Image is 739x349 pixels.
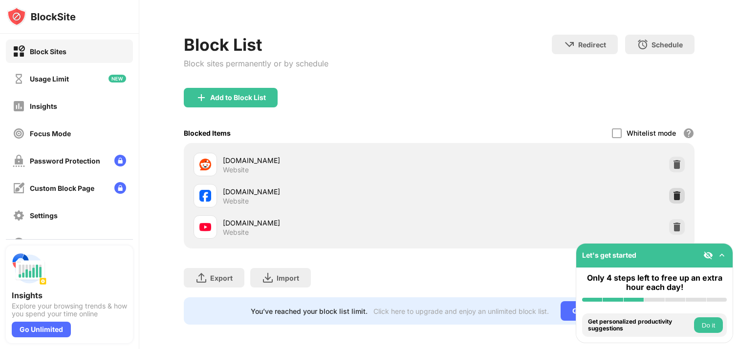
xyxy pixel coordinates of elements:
[373,307,549,315] div: Click here to upgrade and enjoy an unlimited block list.
[30,129,71,138] div: Focus Mode
[210,94,266,102] div: Add to Block List
[184,35,328,55] div: Block List
[184,59,328,68] div: Block sites permanently or by schedule
[30,239,50,247] div: About
[30,184,94,192] div: Custom Block Page
[223,165,249,174] div: Website
[30,157,100,165] div: Password Protection
[13,127,25,140] img: focus-off.svg
[12,302,127,318] div: Explore your browsing trends & how you spend your time online
[13,100,25,112] img: insights-off.svg
[13,155,25,167] img: password-protection-off.svg
[627,129,676,137] div: Whitelist mode
[582,273,727,292] div: Only 4 steps left to free up an extra hour each day!
[223,186,439,197] div: [DOMAIN_NAME]
[12,290,127,300] div: Insights
[199,159,211,170] img: favicons
[13,182,25,194] img: customize-block-page-off.svg
[13,73,25,85] img: time-usage-off.svg
[223,197,249,205] div: Website
[694,317,723,333] button: Do it
[717,250,727,260] img: omni-setup-toggle.svg
[210,274,233,282] div: Export
[13,237,25,249] img: about-off.svg
[30,47,66,56] div: Block Sites
[223,228,249,237] div: Website
[652,41,683,49] div: Schedule
[114,182,126,194] img: lock-menu.svg
[561,301,628,321] div: Go Unlimited
[30,211,58,220] div: Settings
[277,274,299,282] div: Import
[199,221,211,233] img: favicons
[223,155,439,165] div: [DOMAIN_NAME]
[30,102,57,110] div: Insights
[199,190,211,202] img: favicons
[12,251,47,287] img: push-insights.svg
[7,7,76,26] img: logo-blocksite.svg
[578,41,606,49] div: Redirect
[184,129,231,137] div: Blocked Items
[582,251,636,259] div: Let's get started
[12,322,71,337] div: Go Unlimited
[13,209,25,222] img: settings-off.svg
[588,318,692,332] div: Get personalized productivity suggestions
[109,75,126,82] img: new-icon.svg
[223,218,439,228] div: [DOMAIN_NAME]
[30,75,69,83] div: Usage Limit
[703,250,713,260] img: eye-not-visible.svg
[114,155,126,166] img: lock-menu.svg
[13,45,25,58] img: block-on.svg
[251,307,368,315] div: You’ve reached your block list limit.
